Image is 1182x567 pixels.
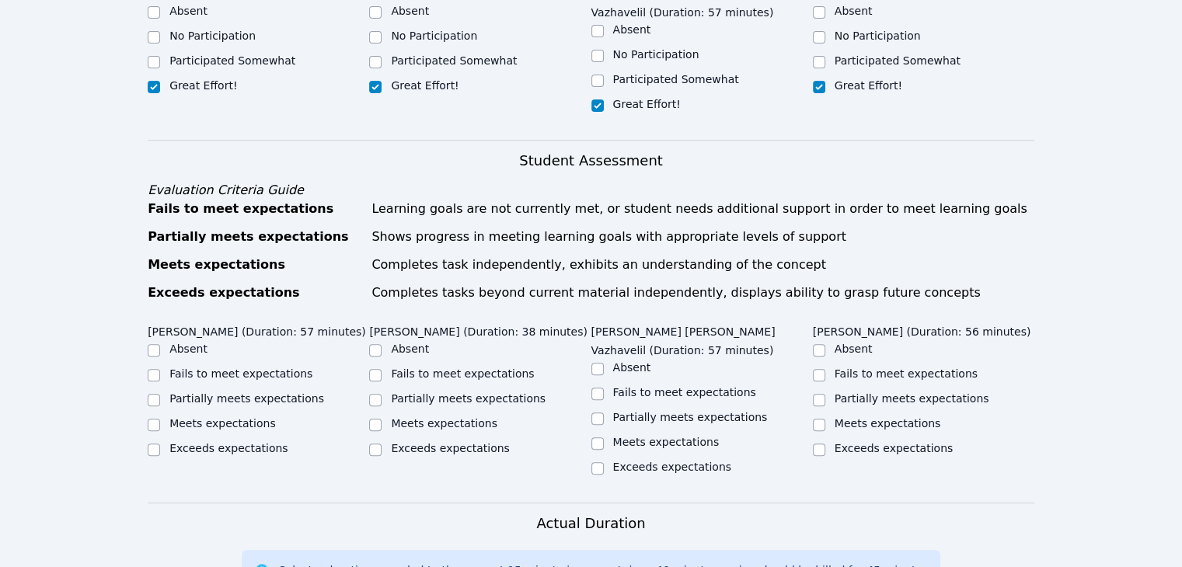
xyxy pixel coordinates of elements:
label: Great Effort! [613,98,681,110]
label: Exceeds expectations [169,442,288,454]
legend: [PERSON_NAME] [PERSON_NAME] Vazhavelil (Duration: 57 minutes) [591,318,813,360]
label: No Participation [391,30,477,42]
label: Participated Somewhat [391,54,517,67]
div: Exceeds expectations [148,283,362,302]
label: Partially meets expectations [613,411,768,423]
label: Fails to meet expectations [391,367,534,380]
div: Fails to meet expectations [148,200,362,218]
label: Meets expectations [613,436,720,448]
div: Completes tasks beyond current material independently, displays ability to grasp future concepts [371,283,1034,302]
label: Exceeds expectations [835,442,953,454]
label: Exceeds expectations [613,461,731,473]
label: Fails to meet expectations [835,367,978,380]
label: Great Effort! [169,79,237,92]
label: Absent [835,5,873,17]
label: Partially meets expectations [169,392,324,405]
label: Absent [613,23,651,36]
label: Fails to meet expectations [613,386,756,398]
div: Partially meets expectations [148,228,362,246]
label: Partially meets expectations [391,392,546,405]
h3: Actual Duration [536,513,645,534]
label: Absent [391,5,429,17]
label: Participated Somewhat [169,54,295,67]
label: Participated Somewhat [613,73,739,85]
label: Absent [613,361,651,374]
div: Completes task independently, exhibits an understanding of the concept [371,256,1034,274]
label: Absent [391,343,429,355]
label: Absent [169,5,207,17]
label: Meets expectations [835,417,941,430]
div: Shows progress in meeting learning goals with appropriate levels of support [371,228,1034,246]
label: Meets expectations [169,417,276,430]
legend: [PERSON_NAME] (Duration: 57 minutes) [148,318,366,341]
label: No Participation [169,30,256,42]
h3: Student Assessment [148,150,1034,172]
label: Great Effort! [835,79,902,92]
label: Great Effort! [391,79,459,92]
div: Meets expectations [148,256,362,274]
label: Exceeds expectations [391,442,509,454]
label: Partially meets expectations [835,392,989,405]
label: Absent [835,343,873,355]
label: Participated Somewhat [835,54,961,67]
legend: [PERSON_NAME] (Duration: 56 minutes) [813,318,1031,341]
label: No Participation [613,48,699,61]
label: Absent [169,343,207,355]
legend: [PERSON_NAME] (Duration: 38 minutes) [369,318,588,341]
div: Learning goals are not currently met, or student needs additional support in order to meet learni... [371,200,1034,218]
label: No Participation [835,30,921,42]
label: Fails to meet expectations [169,367,312,380]
label: Meets expectations [391,417,497,430]
div: Evaluation Criteria Guide [148,181,1034,200]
